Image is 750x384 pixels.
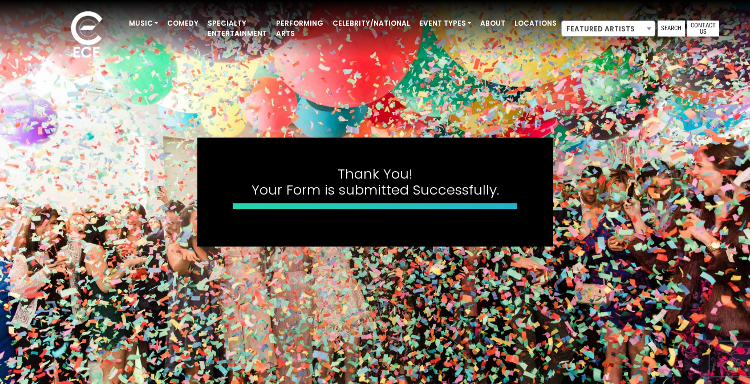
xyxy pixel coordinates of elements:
a: Music [124,14,163,33]
span: Featured Artists [562,21,655,37]
a: Locations [510,14,561,33]
a: Celebrity/National [328,14,415,33]
a: About [476,14,510,33]
a: Comedy [163,14,203,33]
a: Search [658,21,685,37]
img: ece_new_logo_whitev2-1.png [58,8,115,63]
span: Featured Artists [561,21,655,37]
a: Specialty Entertainment [203,14,271,43]
h4: Thank You! Your Form is submitted Successfully. [233,166,518,199]
a: Event Types [415,14,476,33]
a: Contact Us [687,21,719,37]
a: Performing Arts [271,14,328,43]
